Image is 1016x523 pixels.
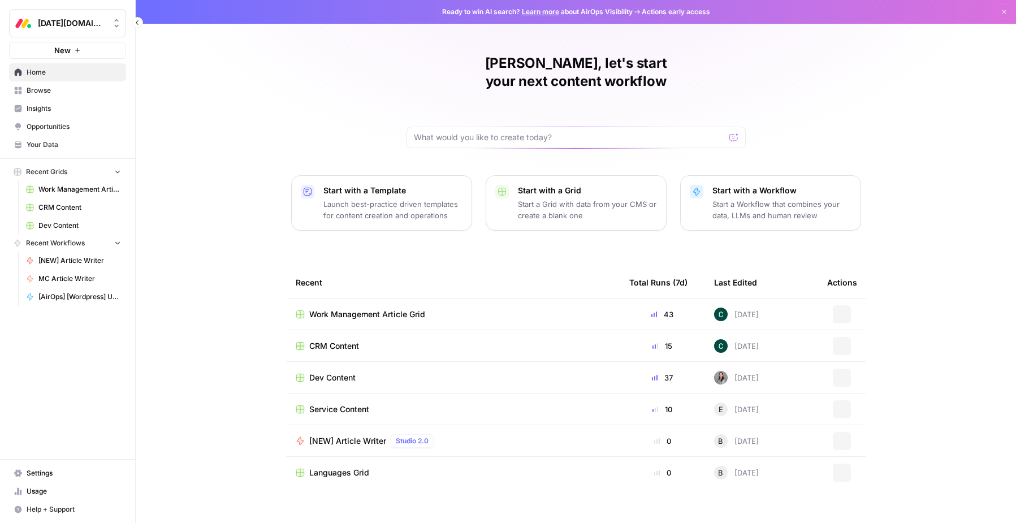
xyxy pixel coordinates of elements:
div: 37 [629,372,696,383]
a: Your Data [9,136,126,154]
div: Actions [827,267,857,298]
button: Recent Grids [9,163,126,180]
span: [NEW] Article Writer [38,256,121,266]
a: CRM Content [296,340,611,352]
div: 10 [629,404,696,415]
a: Usage [9,482,126,500]
span: CRM Content [38,202,121,213]
img: vwv6frqzyjkvcnqomnnxlvzyyij2 [714,339,728,353]
button: Help + Support [9,500,126,518]
div: Total Runs (7d) [629,267,688,298]
img: 0wmu78au1lfo96q8ngo6yaddb54d [714,371,728,384]
div: 0 [629,435,696,447]
div: 15 [629,340,696,352]
span: New [54,45,71,56]
span: B [718,467,723,478]
button: Start with a WorkflowStart a Workflow that combines your data, LLMs and human review [680,175,861,231]
div: [DATE] [714,339,759,353]
a: Service Content [296,404,611,415]
span: Usage [27,486,121,496]
button: Recent Workflows [9,235,126,252]
button: Start with a GridStart a Grid with data from your CMS or create a blank one [486,175,667,231]
img: Monday.com Logo [13,13,33,33]
span: Browse [27,85,121,96]
img: vwv6frqzyjkvcnqomnnxlvzyyij2 [714,308,728,321]
div: [DATE] [714,403,759,416]
div: 0 [629,467,696,478]
span: [AirOps] [Wordpress] Update Cornerstone Post [38,292,121,302]
span: Languages Grid [309,467,369,478]
p: Start with a Workflow [712,185,851,196]
h1: [PERSON_NAME], let's start your next content workflow [407,54,746,90]
span: [DATE][DOMAIN_NAME] [38,18,106,29]
a: Settings [9,464,126,482]
span: Dev Content [309,372,356,383]
div: [DATE] [714,466,759,479]
a: CRM Content [21,198,126,217]
a: Insights [9,100,126,118]
div: [DATE] [714,308,759,321]
a: Work Management Article Grid [296,309,611,320]
span: CRM Content [309,340,359,352]
p: Start a Grid with data from your CMS or create a blank one [518,198,657,221]
p: Launch best-practice driven templates for content creation and operations [323,198,462,221]
button: New [9,42,126,59]
span: B [718,435,723,447]
span: Your Data [27,140,121,150]
a: Opportunities [9,118,126,136]
p: Start with a Template [323,185,462,196]
span: MC Article Writer [38,274,121,284]
div: [DATE] [714,371,759,384]
span: Insights [27,103,121,114]
a: Work Management Article Grid [21,180,126,198]
a: Browse [9,81,126,100]
span: Settings [27,468,121,478]
div: Last Edited [714,267,757,298]
div: 43 [629,309,696,320]
span: Studio 2.0 [396,436,429,446]
span: [NEW] Article Writer [309,435,386,447]
button: Start with a TemplateLaunch best-practice driven templates for content creation and operations [291,175,472,231]
a: [NEW] Article WriterStudio 2.0 [296,434,611,448]
span: Dev Content [38,221,121,231]
a: MC Article Writer [21,270,126,288]
span: Service Content [309,404,369,415]
span: Recent Workflows [26,238,85,248]
span: Opportunities [27,122,121,132]
p: Start a Workflow that combines your data, LLMs and human review [712,198,851,221]
a: [AirOps] [Wordpress] Update Cornerstone Post [21,288,126,306]
span: E [719,404,723,415]
span: Work Management Article Grid [38,184,121,194]
div: Recent [296,267,611,298]
a: Dev Content [296,372,611,383]
a: Languages Grid [296,467,611,478]
span: Actions early access [642,7,710,17]
p: Start with a Grid [518,185,657,196]
a: Dev Content [21,217,126,235]
input: What would you like to create today? [414,132,725,143]
a: Home [9,63,126,81]
span: Help + Support [27,504,121,515]
span: Ready to win AI search? about AirOps Visibility [442,7,633,17]
div: [DATE] [714,434,759,448]
a: [NEW] Article Writer [21,252,126,270]
a: Learn more [522,7,559,16]
span: Work Management Article Grid [309,309,425,320]
span: Recent Grids [26,167,67,177]
span: Home [27,67,121,77]
button: Workspace: Monday.com [9,9,126,37]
